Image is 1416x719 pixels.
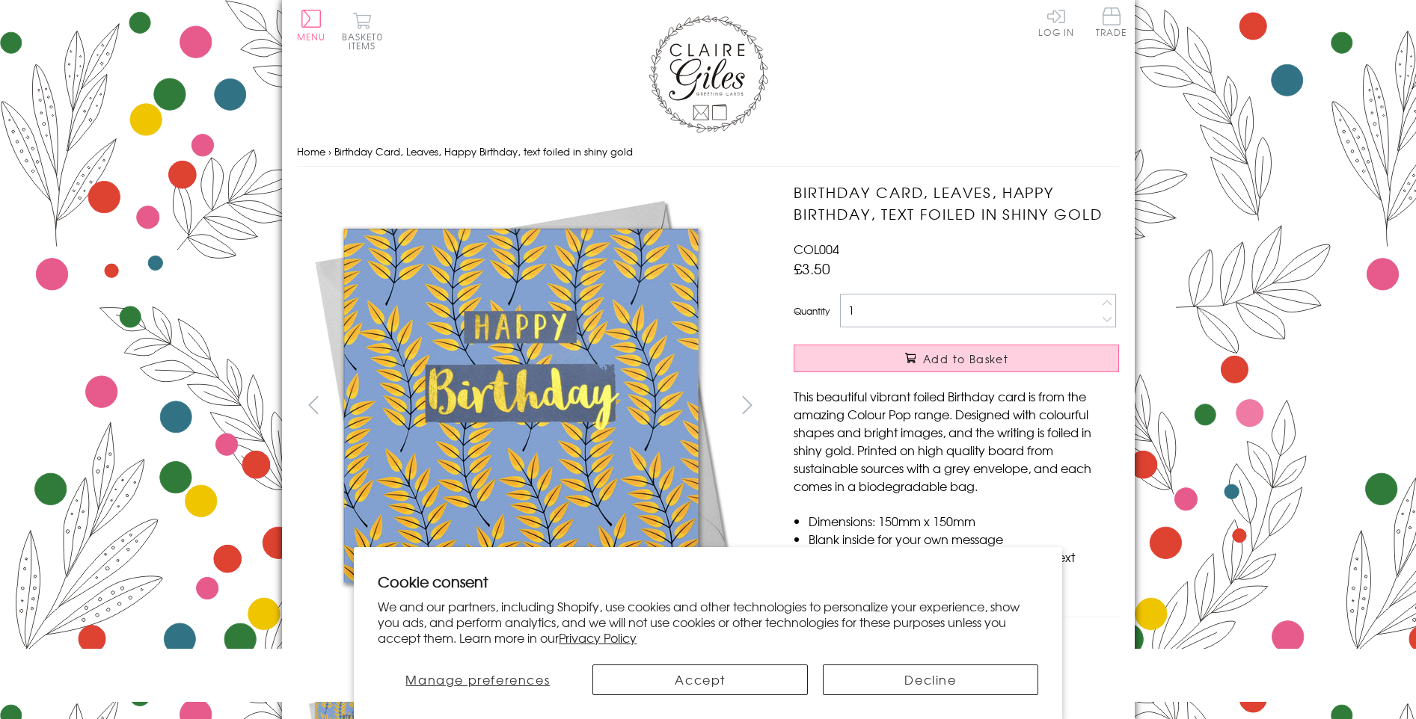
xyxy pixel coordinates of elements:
li: Dimensions: 150mm x 150mm [809,512,1119,530]
span: 0 items [349,30,383,52]
img: Birthday Card, Leaves, Happy Birthday, text foiled in shiny gold [764,182,1213,630]
a: Log In [1038,7,1074,37]
button: Menu [297,10,326,41]
span: COL004 [794,240,839,258]
a: Home [297,144,325,158]
img: Birthday Card, Leaves, Happy Birthday, text foiled in shiny gold [296,182,745,630]
button: Add to Basket [794,345,1119,372]
span: Manage preferences [405,670,550,688]
h3: More views [297,645,764,663]
span: Menu [297,30,326,43]
span: Birthday Card, Leaves, Happy Birthday, text foiled in shiny gold [334,144,633,158]
span: Add to Basket [923,351,1008,366]
button: Accept [592,664,808,695]
span: › [328,144,331,158]
p: This beautiful vibrant foiled Birthday card is from the amazing Colour Pop range. Designed with c... [794,387,1119,495]
a: Trade [1096,7,1127,40]
button: Manage preferences [378,664,577,695]
button: prev [297,388,331,422]
img: Claire Giles Greetings Cards [649,15,768,133]
button: Decline [823,664,1038,695]
span: £3.50 [794,258,830,279]
nav: breadcrumbs [297,137,1120,167]
span: Trade [1096,7,1127,37]
button: next [730,388,764,422]
label: Quantity [794,304,830,318]
a: Privacy Policy [559,629,637,647]
button: Basket0 items [342,12,383,50]
li: Blank inside for your own message [809,530,1119,548]
h2: Cookie consent [378,571,1038,592]
h1: Birthday Card, Leaves, Happy Birthday, text foiled in shiny gold [794,182,1119,225]
p: We and our partners, including Shopify, use cookies and other technologies to personalize your ex... [378,599,1038,645]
